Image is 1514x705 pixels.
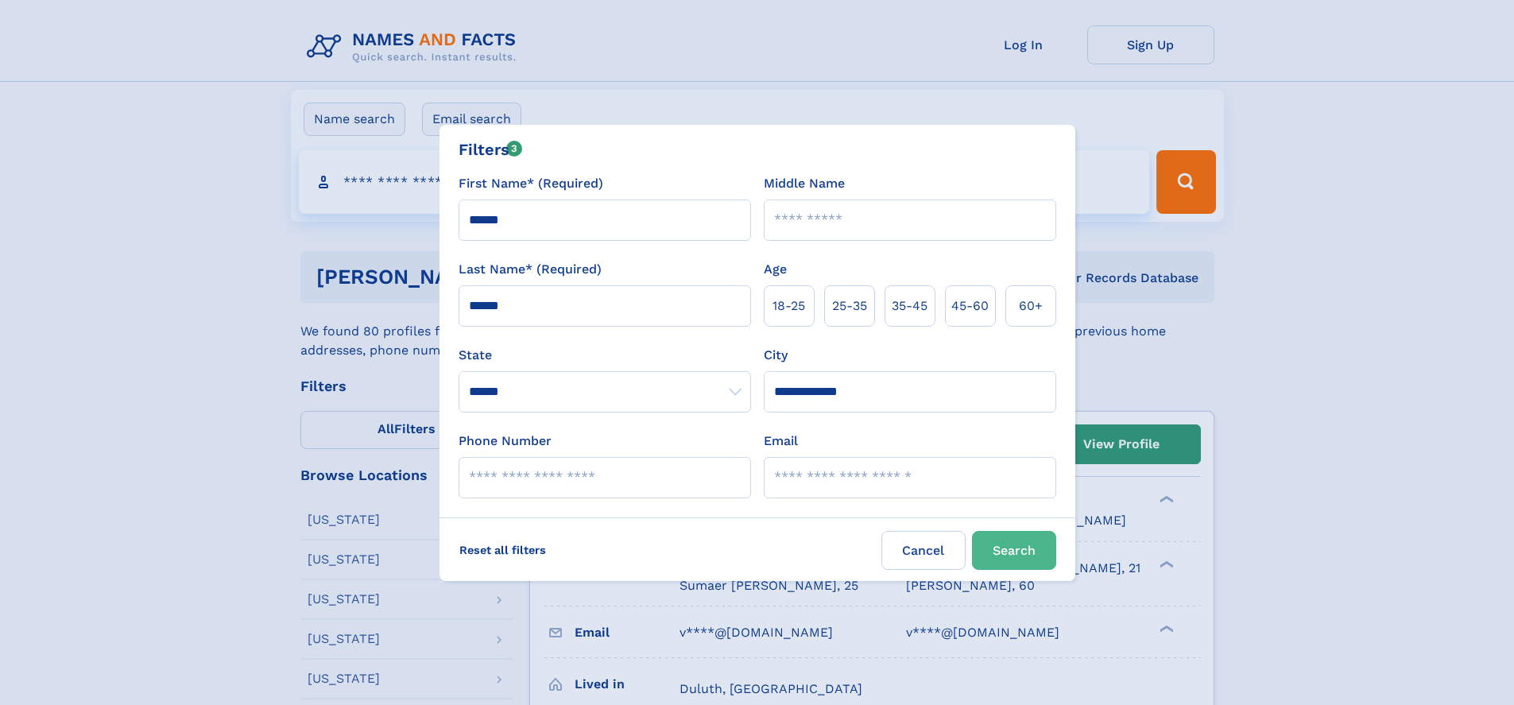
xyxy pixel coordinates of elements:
[764,432,798,451] label: Email
[459,138,523,161] div: Filters
[832,296,867,316] span: 25‑35
[459,432,552,451] label: Phone Number
[1019,296,1043,316] span: 60+
[764,174,845,193] label: Middle Name
[449,531,556,569] label: Reset all filters
[892,296,927,316] span: 35‑45
[772,296,805,316] span: 18‑25
[459,174,603,193] label: First Name* (Required)
[881,531,966,570] label: Cancel
[972,531,1056,570] button: Search
[459,346,751,365] label: State
[764,346,788,365] label: City
[764,260,787,279] label: Age
[951,296,989,316] span: 45‑60
[459,260,602,279] label: Last Name* (Required)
